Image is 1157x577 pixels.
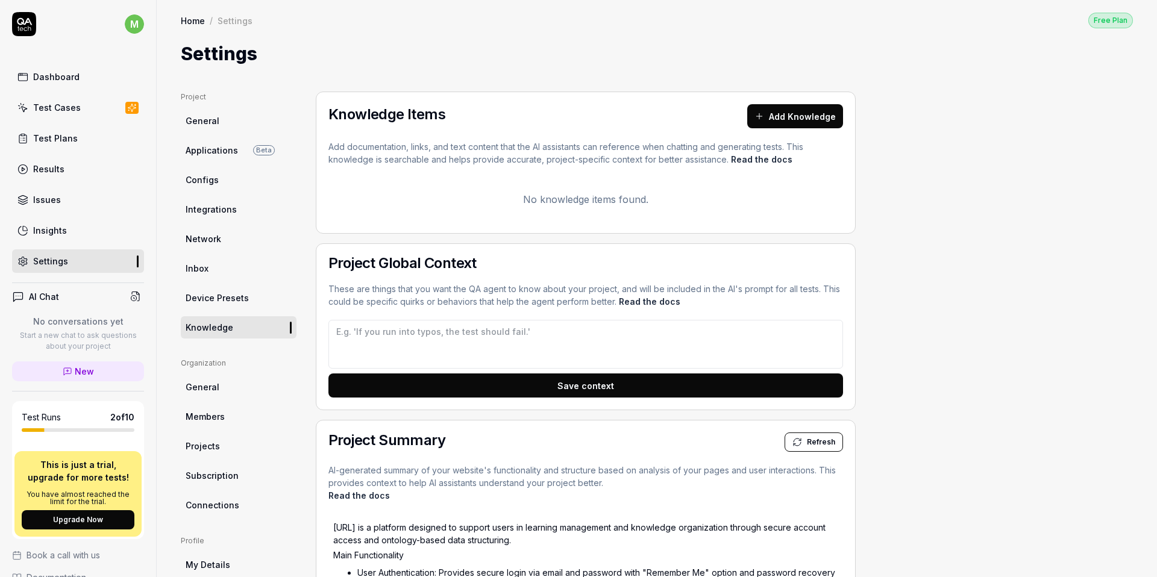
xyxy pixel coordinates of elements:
a: Knowledge [181,316,296,338]
p: [URL] is a platform designed to support users in learning management and knowledge organization t... [333,521,838,546]
a: New [12,361,144,381]
span: Projects [186,440,220,452]
div: Settings [218,14,252,27]
a: ApplicationsBeta [181,139,296,161]
a: Dashboard [12,65,144,89]
p: AI-generated summary of your website's functionality and structure based on analysis of your page... [328,464,843,502]
span: Beta [253,145,275,155]
a: Integrations [181,198,296,220]
span: Integrations [186,203,237,216]
span: New [75,365,94,378]
span: Subscription [186,469,239,482]
p: Add documentation, links, and text content that the AI assistants can reference when chatting and... [328,140,843,166]
a: My Details [181,554,296,576]
div: Insights [33,224,67,237]
h1: Settings [181,40,257,67]
p: You have almost reached the limit for the trial. [22,491,134,505]
button: Save context [328,373,843,398]
div: Test Plans [33,132,78,145]
h4: AI Chat [29,290,59,303]
button: m [125,12,144,36]
p: Main Functionality [333,549,838,561]
span: General [186,381,219,393]
a: Test Cases [12,96,144,119]
span: Applications [186,144,238,157]
div: Settings [33,255,68,267]
p: No conversations yet [12,315,144,328]
a: Results [12,157,144,181]
div: Test Cases [33,101,81,114]
button: Free Plan [1088,12,1133,28]
a: Test Plans [12,126,144,150]
span: Network [186,232,221,245]
a: Projects [181,435,296,457]
span: Knowledge [186,321,233,334]
span: Device Presets [186,292,249,304]
a: Members [181,405,296,428]
span: Inbox [186,262,209,275]
div: Issues [33,193,61,206]
a: Read the docs [731,154,792,164]
a: Device Presets [181,287,296,309]
a: Book a call with us [12,549,144,561]
span: Members [186,410,225,423]
a: Settings [12,249,144,273]
span: General [186,114,219,127]
span: My Details [186,558,230,571]
p: These are things that you want the QA agent to know about your project, and will be included in t... [328,282,843,308]
a: General [181,110,296,132]
button: Upgrade Now [22,510,134,529]
div: / [210,14,213,27]
h2: Knowledge Items [328,107,445,122]
h2: Project Summary [328,433,445,448]
div: Organization [181,358,296,369]
a: Insights [12,219,144,242]
a: Inbox [181,257,296,279]
span: m [125,14,144,34]
h2: Project Global Context [328,256,843,270]
a: Read the docs [619,296,680,307]
button: Add Knowledge [747,104,843,128]
span: 2 of 10 [110,411,134,423]
a: Home [181,14,205,27]
span: Refresh [807,437,835,448]
p: No knowledge items found. [328,192,843,207]
div: Dashboard [33,70,80,83]
button: Refresh [785,432,843,452]
span: Connections [186,499,239,511]
a: Issues [12,188,144,211]
a: General [181,376,296,398]
span: Book a call with us [27,549,100,561]
span: Configs [186,173,219,186]
h5: Test Runs [22,412,61,423]
a: Network [181,228,296,250]
p: This is just a trial, upgrade for more tests! [22,458,134,484]
a: Subscription [181,464,296,487]
a: Configs [181,169,296,191]
div: Free Plan [1088,13,1133,28]
div: Project [181,92,296,102]
a: Read the docs [328,490,390,501]
a: Connections [181,494,296,516]
p: Start a new chat to ask questions about your project [12,330,144,352]
div: Results [33,163,64,175]
div: Profile [181,535,296,546]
